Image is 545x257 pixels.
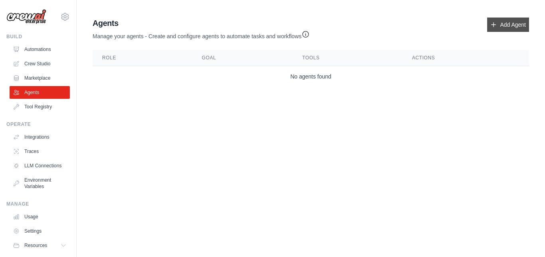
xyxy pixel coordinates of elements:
h2: Agents [93,18,310,29]
div: Manage [6,201,70,207]
a: Marketplace [10,72,70,84]
a: Automations [10,43,70,56]
div: Build [6,33,70,40]
p: Manage your agents - Create and configure agents to automate tasks and workflows [93,29,310,40]
th: Goal [192,50,293,66]
a: Tool Registry [10,100,70,113]
a: Usage [10,210,70,223]
th: Actions [403,50,529,66]
div: Operate [6,121,70,128]
button: Resources [10,239,70,252]
a: Traces [10,145,70,158]
img: Logo [6,9,46,24]
a: Integrations [10,131,70,143]
a: Add Agent [487,18,529,32]
a: Crew Studio [10,57,70,70]
th: Tools [293,50,403,66]
th: Role [93,50,192,66]
a: Environment Variables [10,174,70,193]
a: Settings [10,225,70,237]
a: Agents [10,86,70,99]
a: LLM Connections [10,159,70,172]
span: Resources [24,242,47,249]
td: No agents found [93,66,529,87]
